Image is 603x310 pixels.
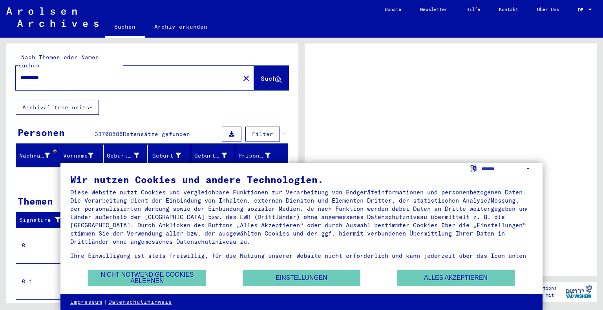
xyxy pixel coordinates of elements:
[261,74,280,82] span: Suche
[88,270,206,286] button: Nicht notwendige Cookies ablehnen
[252,131,273,138] span: Filter
[151,152,181,160] div: Geburt‏
[194,149,237,162] div: Geburtsdatum
[107,149,149,162] div: Geburtsname
[194,152,227,160] div: Geburtsdatum
[238,149,281,162] div: Prisoner #
[151,149,191,162] div: Geburt‏
[245,127,280,141] button: Filter
[241,74,251,83] mat-icon: close
[235,145,288,167] mat-header-cell: Prisoner #
[107,152,139,160] div: Geburtsname
[18,54,99,69] mat-label: Nach Themen oder Namen suchen
[16,227,70,263] td: 0
[70,252,533,276] div: Ihre Einwilligung ist stets freiwillig, für die Nutzung unserer Website nicht erforderlich und ka...
[18,125,65,140] div: Personen
[469,164,477,172] label: Sprache auswählen
[19,152,50,160] div: Nachname
[148,145,192,167] mat-header-cell: Geburt‏
[481,163,533,174] select: Sprache auswählen
[19,149,60,162] div: Nachname
[238,70,254,86] button: Clear
[19,214,72,227] div: Signature
[70,188,533,246] div: Diese Website nutzt Cookies und vergleichbare Funktionen zur Verarbeitung von Endgeräteinformatio...
[191,145,235,167] mat-header-cell: Geburtsdatum
[70,298,102,306] a: Impressum
[578,7,587,13] span: DE
[19,216,64,224] div: Signature
[95,131,123,138] span: 33708586
[145,17,217,36] a: Archiv erkunden
[238,152,271,160] div: Prisoner #
[18,194,53,208] div: Themen
[397,270,515,286] button: Alles akzeptieren
[16,145,60,167] mat-header-cell: Nachname
[104,145,148,167] mat-header-cell: Geburtsname
[123,131,190,138] span: Datensätze gefunden
[60,145,104,167] mat-header-cell: Vorname
[105,17,145,38] a: Suchen
[108,298,172,306] a: Datenschutzhinweis
[254,66,289,90] button: Suche
[16,100,99,115] button: Archival tree units
[6,7,99,27] img: Arolsen_neg.svg
[63,149,104,162] div: Vorname
[243,270,360,286] button: Einstellungen
[16,263,70,299] td: 0.1
[63,152,94,160] div: Vorname
[564,282,594,301] img: yv_logo.png
[70,175,533,184] div: Wir nutzen Cookies und andere Technologien.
